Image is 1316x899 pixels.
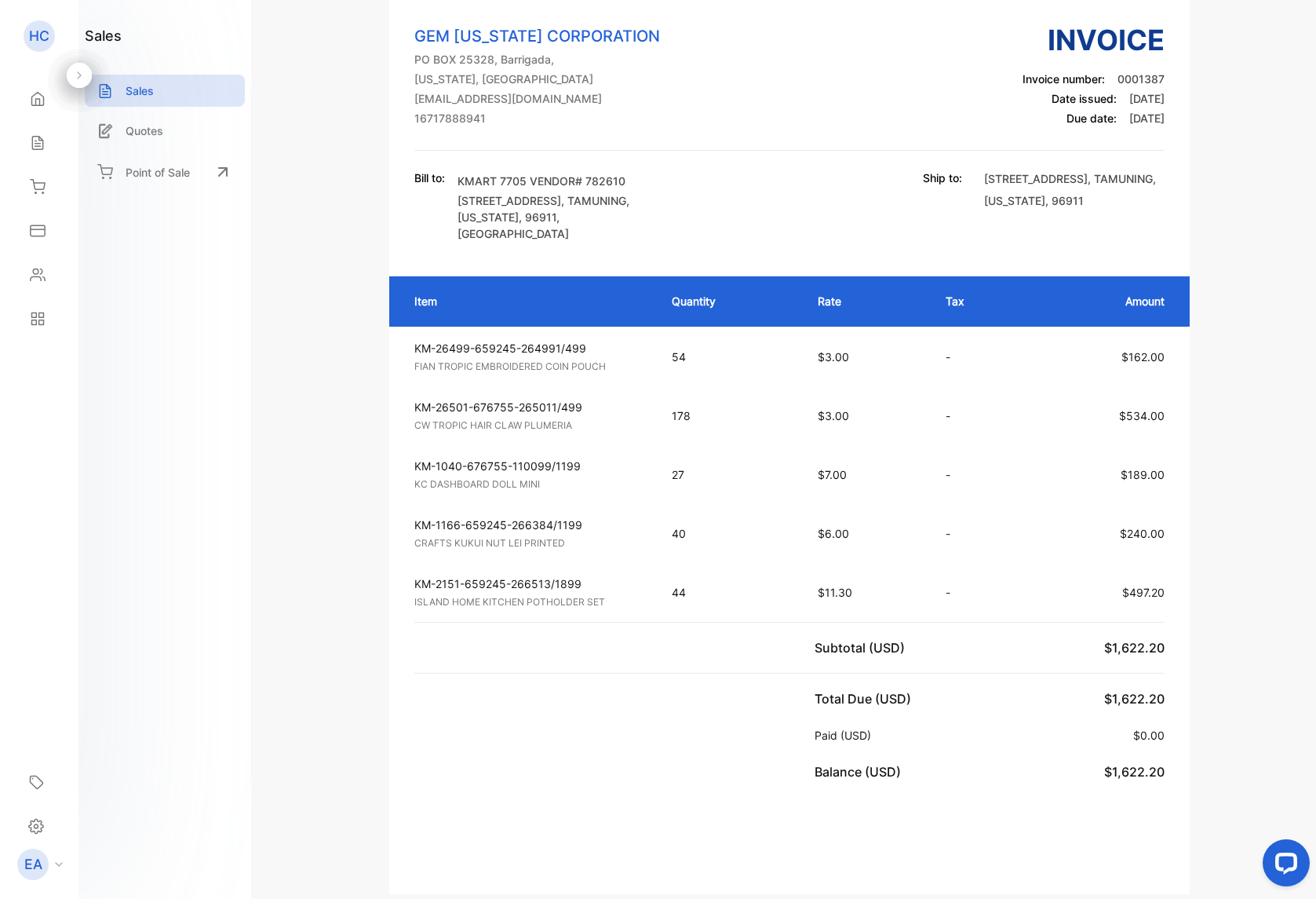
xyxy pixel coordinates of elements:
[946,407,1012,424] p: -
[519,210,556,224] span: , 96911
[818,586,852,599] span: $11.30
[946,525,1012,542] p: -
[414,595,643,609] p: ISLAND HOME KITCHEN POTHOLDER SET
[24,854,42,875] p: EA
[815,689,917,708] p: Total Due (USD)
[85,25,122,46] h1: sales
[1088,172,1153,185] span: , TAMUNING
[818,468,847,481] span: $7.00
[1023,19,1165,61] h3: Invoice
[815,762,907,781] p: Balance (USD)
[414,51,660,68] p: PO BOX 25328, Barrigada,
[1121,350,1165,364] span: $162.00
[85,75,245,107] a: Sales
[672,293,787,309] p: Quantity
[1122,586,1165,599] span: $497.20
[818,350,849,364] span: $3.00
[414,90,660,107] p: [EMAIL_ADDRESS][DOMAIN_NAME]
[672,584,787,601] p: 44
[126,122,163,139] p: Quotes
[672,525,787,542] p: 40
[1052,92,1117,105] span: Date issued:
[414,24,660,48] p: GEM [US_STATE] CORPORATION
[923,170,962,186] p: Ship to:
[414,170,445,186] p: Bill to:
[414,458,643,474] p: KM-1040-676755-110099/1199
[29,26,49,46] p: HC
[815,727,877,744] p: Paid (USD)
[561,194,626,207] span: , TAMUNING
[1121,468,1165,481] span: $189.00
[946,466,1012,483] p: -
[1045,194,1084,207] span: , 96911
[1133,729,1165,742] span: $0.00
[1023,72,1105,86] span: Invoice number:
[1104,691,1165,707] span: $1,622.20
[815,638,911,657] p: Subtotal (USD)
[1066,111,1117,125] span: Due date:
[414,517,643,533] p: KM-1166-659245-266384/1199
[1104,764,1165,780] span: $1,622.20
[672,349,787,365] p: 54
[1120,527,1165,540] span: $240.00
[1250,833,1316,899] iframe: LiveChat chat widget
[672,466,787,483] p: 27
[1129,111,1165,125] span: [DATE]
[946,584,1012,601] p: -
[414,360,643,374] p: FIAN TROPIC EMBROIDERED COIN POUCH
[414,293,640,309] p: Item
[818,293,914,309] p: Rate
[1129,92,1165,105] span: [DATE]
[126,164,190,181] p: Point of Sale
[818,409,849,422] span: $3.00
[946,349,1012,365] p: -
[458,194,561,207] span: [STREET_ADDRESS]
[1117,72,1165,86] span: 0001387
[126,82,154,99] p: Sales
[984,172,1088,185] span: [STREET_ADDRESS]
[414,340,643,356] p: KM-26499-659245-264991/499
[414,477,643,492] p: KC DASHBOARD DOLL MINI
[1119,409,1165,422] span: $534.00
[414,418,643,433] p: CW TROPIC HAIR CLAW PLUMERIA
[414,399,643,415] p: KM-26501-676755-265011/499
[1044,293,1165,309] p: Amount
[458,173,638,189] p: KMART 7705 VENDOR# 782610
[414,110,660,126] p: 16717888941
[85,115,245,147] a: Quotes
[672,407,787,424] p: 178
[1104,640,1165,656] span: $1,622.20
[414,576,643,592] p: KM-2151-659245-266513/1899
[414,71,660,87] p: [US_STATE], [GEOGRAPHIC_DATA]
[946,293,1012,309] p: Tax
[818,527,849,540] span: $6.00
[414,536,643,550] p: CRAFTS KUKUI NUT LEI PRINTED
[85,155,245,189] a: Point of Sale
